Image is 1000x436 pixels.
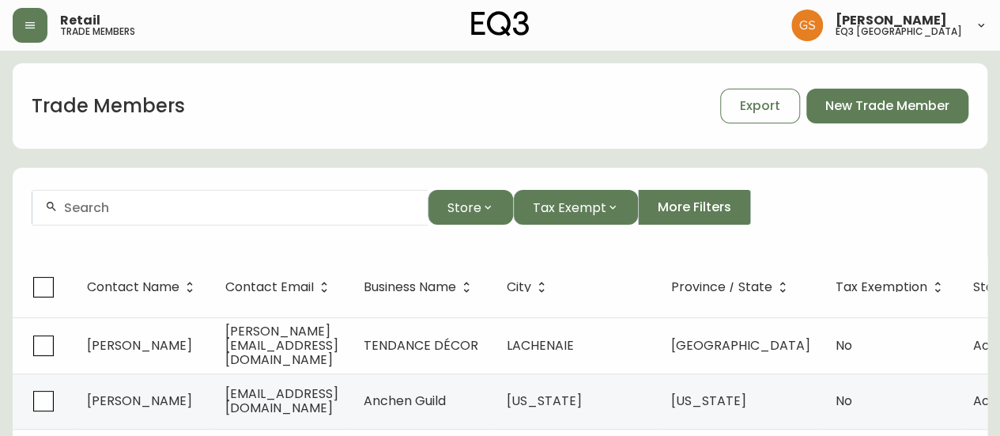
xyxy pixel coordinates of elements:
span: City [507,282,531,292]
span: No [836,336,852,354]
span: Tax Exemption [836,280,948,294]
span: [GEOGRAPHIC_DATA] [671,336,810,354]
span: [PERSON_NAME] [87,392,192,410]
span: No [836,392,852,410]
button: Tax Exempt [513,190,638,225]
span: Province / State [671,280,793,294]
button: More Filters [638,190,751,225]
span: Province / State [671,282,772,292]
span: LACHENAIE [507,336,574,354]
img: logo [471,11,530,36]
span: Store [447,198,481,218]
span: [PERSON_NAME] [836,14,947,27]
span: Contact Email [225,280,334,294]
button: New Trade Member [806,89,968,123]
span: Business Name [364,280,477,294]
button: Export [720,89,800,123]
span: Tax Exempt [533,198,606,218]
span: Contact Name [87,280,200,294]
span: Export [740,97,780,115]
span: Retail [60,14,100,27]
h5: trade members [60,27,135,36]
input: Search [64,200,415,215]
span: [EMAIL_ADDRESS][DOMAIN_NAME] [225,385,338,417]
span: Contact Name [87,282,179,292]
button: Store [428,190,513,225]
span: City [507,280,552,294]
span: Business Name [364,282,456,292]
img: 6b403d9c54a9a0c30f681d41f5fc2571 [791,9,823,41]
span: New Trade Member [825,97,949,115]
span: Anchen Guild [364,392,446,410]
h5: eq3 [GEOGRAPHIC_DATA] [836,27,962,36]
span: Contact Email [225,282,314,292]
span: TENDANCE DÉCOR [364,336,478,354]
span: More Filters [658,199,731,216]
span: Tax Exemption [836,282,927,292]
span: [PERSON_NAME] [87,336,192,354]
span: [US_STATE] [671,392,746,410]
h1: Trade Members [32,93,185,119]
span: [PERSON_NAME][EMAIL_ADDRESS][DOMAIN_NAME] [225,322,338,369]
span: [US_STATE] [507,392,582,410]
